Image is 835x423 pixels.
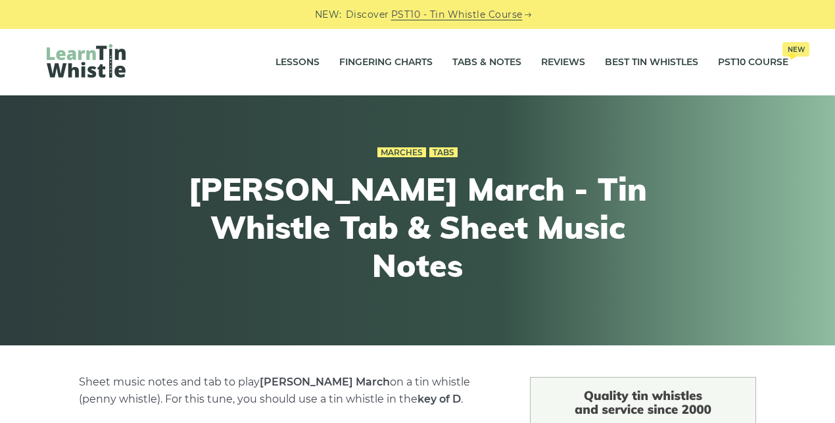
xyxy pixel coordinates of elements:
span: New [782,42,809,57]
p: Sheet music notes and tab to play on a tin whistle (penny whistle). For this tune, you should use... [79,374,498,408]
h1: [PERSON_NAME] March - Tin Whistle Tab & Sheet Music Notes [176,170,659,284]
strong: [PERSON_NAME] March [260,376,390,388]
strong: key of D [418,393,461,405]
a: Marches [377,147,426,158]
a: Tabs [429,147,458,158]
a: Fingering Charts [339,46,433,79]
img: LearnTinWhistle.com [47,44,126,78]
a: Tabs & Notes [452,46,521,79]
a: Best Tin Whistles [605,46,698,79]
a: Reviews [541,46,585,79]
a: PST10 CourseNew [718,46,788,79]
a: Lessons [275,46,320,79]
